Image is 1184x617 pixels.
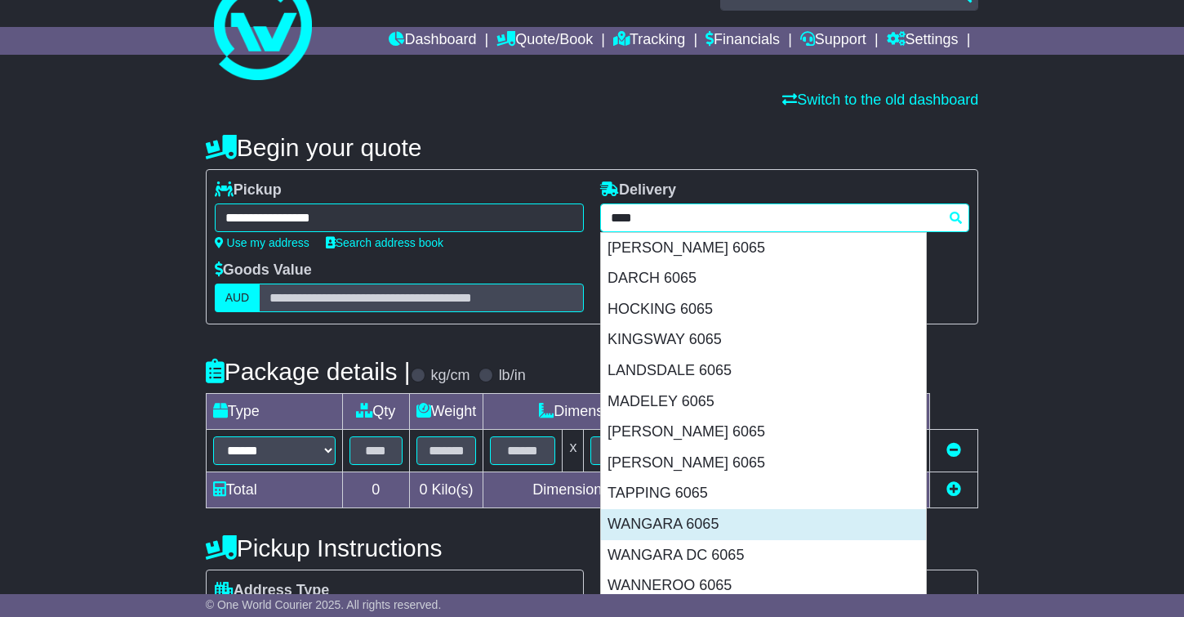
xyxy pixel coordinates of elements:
label: Delivery [600,181,676,199]
a: Remove this item [946,442,961,458]
td: Weight [409,394,483,430]
a: Add new item [946,481,961,498]
h4: Package details | [206,358,411,385]
td: Dimensions (L x W x H) [483,394,763,430]
div: LANDSDALE 6065 [601,355,926,387]
div: WANGARA DC 6065 [601,540,926,571]
label: kg/cm [431,367,470,385]
a: Use my address [215,236,309,249]
h4: Pickup Instructions [206,534,584,561]
h4: Begin your quote [206,134,979,161]
typeahead: Please provide city [600,203,969,232]
a: Search address book [326,236,443,249]
div: WANGARA 6065 [601,509,926,540]
td: Type [206,394,342,430]
span: 0 [420,481,428,498]
label: lb/in [499,367,526,385]
div: KINGSWAY 6065 [601,324,926,355]
td: x [563,430,584,472]
a: Quote/Book [496,27,593,55]
label: AUD [215,284,260,312]
a: Dashboard [389,27,476,55]
a: Switch to the old dashboard [782,92,978,108]
label: Address Type [215,582,330,600]
label: Goods Value [215,262,312,279]
td: Dimensions in Centimetre(s) [483,472,763,508]
div: [PERSON_NAME] 6065 [601,417,926,448]
div: WANNEROO 6065 [601,570,926,601]
div: HOCKING 6065 [601,294,926,325]
a: Support [800,27,866,55]
div: MADELEY 6065 [601,387,926,418]
td: 0 [342,472,409,508]
div: DARCH 6065 [601,263,926,294]
label: Pickup [215,181,282,199]
a: Tracking [613,27,685,55]
div: TAPPING 6065 [601,478,926,509]
td: Qty [342,394,409,430]
a: Financials [706,27,780,55]
td: Kilo(s) [409,472,483,508]
span: © One World Courier 2025. All rights reserved. [206,598,442,611]
div: [PERSON_NAME] 6065 [601,233,926,264]
a: Settings [887,27,959,55]
div: [PERSON_NAME] 6065 [601,448,926,479]
td: Total [206,472,342,508]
